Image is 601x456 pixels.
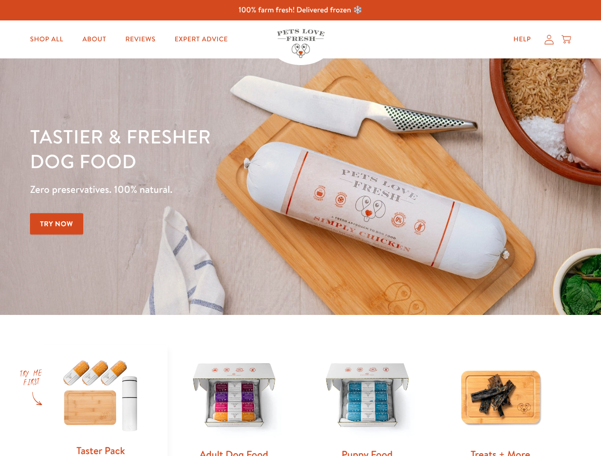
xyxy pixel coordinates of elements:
a: About [75,30,114,49]
a: Shop All [22,30,71,49]
p: Zero preservatives. 100% natural. [30,181,391,198]
a: Expert Advice [167,30,236,49]
a: Try Now [30,213,83,235]
h1: Tastier & fresher dog food [30,124,391,173]
a: Help [506,30,539,49]
a: Reviews [118,30,163,49]
img: Pets Love Fresh [277,29,325,58]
